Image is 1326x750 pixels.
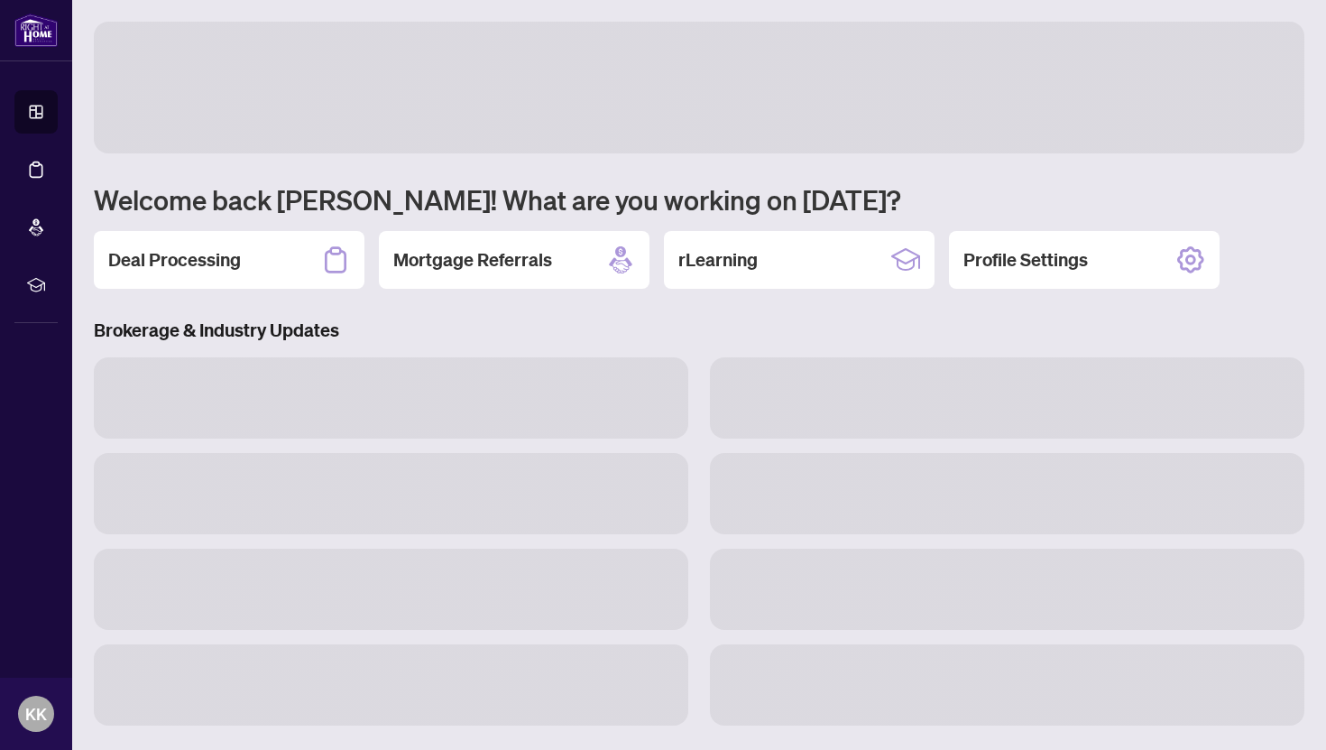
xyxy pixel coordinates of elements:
span: KK [25,701,47,727]
h1: Welcome back [PERSON_NAME]! What are you working on [DATE]? [94,182,1304,217]
h2: Deal Processing [108,247,241,273]
img: logo [14,14,58,47]
h2: rLearning [678,247,758,273]
h2: Mortgage Referrals [393,247,552,273]
h3: Brokerage & Industry Updates [94,318,1304,343]
h2: Profile Settings [963,247,1088,273]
